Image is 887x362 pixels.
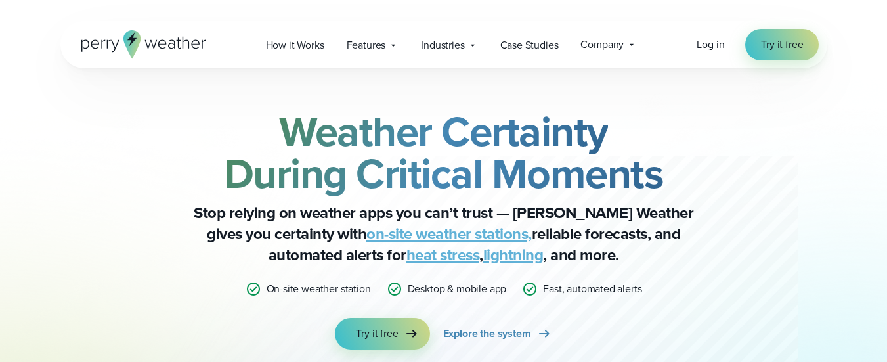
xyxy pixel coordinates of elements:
span: Industries [421,37,464,53]
span: Case Studies [500,37,559,53]
a: on-site weather stations, [366,222,532,246]
a: heat stress [406,243,480,267]
span: How it Works [266,37,324,53]
a: lightning [483,243,544,267]
p: Fast, automated alerts [543,281,641,297]
a: Try it free [335,318,429,350]
span: Features [347,37,386,53]
p: Desktop & mobile app [408,281,507,297]
a: Case Studies [489,32,570,58]
strong: Weather Certainty During Critical Moments [224,101,664,204]
p: Stop relying on weather apps you can’t trust — [PERSON_NAME] Weather gives you certainty with rel... [181,202,706,265]
span: Log in [697,37,724,52]
span: Try it free [761,37,803,53]
p: On-site weather station [267,281,371,297]
span: Company [580,37,624,53]
span: Try it free [356,326,398,342]
span: Explore the system [443,326,531,342]
a: Try it free [745,29,819,60]
a: Explore the system [443,318,552,350]
a: Log in [697,37,724,53]
a: How it Works [255,32,335,58]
